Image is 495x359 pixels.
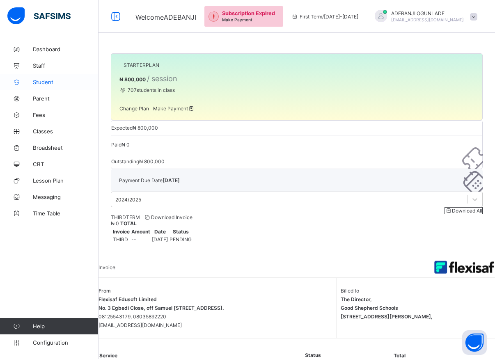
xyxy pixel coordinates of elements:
span: The Director, [341,296,489,302]
span: Paid [111,142,121,148]
th: Status [169,228,192,235]
span: Parent [33,95,99,102]
span: Classes [33,128,99,135]
span: Download Invoice [144,214,192,220]
span: Flexisaf Edusoft Limited [99,296,336,302]
span: Messaging [33,194,99,200]
span: Staff [33,62,99,69]
span: [EMAIL_ADDRESS][DOMAIN_NAME] [99,322,336,328]
span: session/term information [291,14,358,20]
span: Lesson Plan [33,177,99,184]
span: Make Payment [222,17,252,22]
span: THIRD TERM [111,214,140,220]
span: [STREET_ADDRESS][PERSON_NAME], [341,313,489,320]
span: ₦ 800,000 [139,158,165,165]
span: Billed to [341,288,489,294]
button: Open asap [462,330,487,355]
span: Download All [445,208,482,214]
span: / session [147,74,177,83]
span: STARTER PLAN [124,62,159,68]
span: Invoice [99,264,115,270]
img: Flexisaf Logo [433,257,495,277]
span: Good Shepherd Schools [341,305,489,311]
span: No. 3 Egbedi Close, off Samuel [STREET_ADDRESS]. [99,305,336,311]
span: 08125543179, 08035892220 [99,313,336,320]
b: TOTAL [120,220,137,226]
span: CBT [33,161,99,167]
img: outstanding-1.146d663e52f09953f639664a84e30106.svg [209,11,219,22]
td: -- [131,236,151,243]
div: 2024/2025 [115,197,141,203]
span: ₦ 0 [111,220,119,226]
span: From [99,288,336,294]
span: Broadsheet [33,144,99,151]
span: Change Plan [119,105,149,112]
span: ₦ 800,000 [133,125,158,131]
th: Amount [131,228,151,235]
span: [DATE] [163,177,180,183]
span: Expected [111,125,133,131]
span: Dashboard [33,46,99,53]
span: Make Payment [153,105,195,112]
span: Configuration [33,339,98,346]
span: Outstanding [111,158,139,165]
span: ₦ 800,000 [119,76,146,82]
span: Time Table [33,210,99,217]
span: Payment Due Date [119,177,163,183]
span: ₦ 0 [121,142,130,148]
img: safsims [7,7,71,25]
td: PENDING [169,236,192,243]
span: ADEBANJI OGUNLADE [391,10,464,16]
span: Fees [33,112,99,118]
th: Invoice [112,228,130,235]
span: [EMAIL_ADDRESS][DOMAIN_NAME] [391,17,464,22]
span: Subscription Expired [222,10,275,16]
th: Date [151,228,168,235]
span: Welcome ADEBANJI [135,13,196,21]
span: 707 students in class [119,87,175,93]
td: [DATE] [151,236,168,243]
td: THIRD [112,236,130,243]
span: Student [33,79,99,85]
span: Help [33,323,98,329]
div: ADEBANJIOGUNLADE [367,10,481,23]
